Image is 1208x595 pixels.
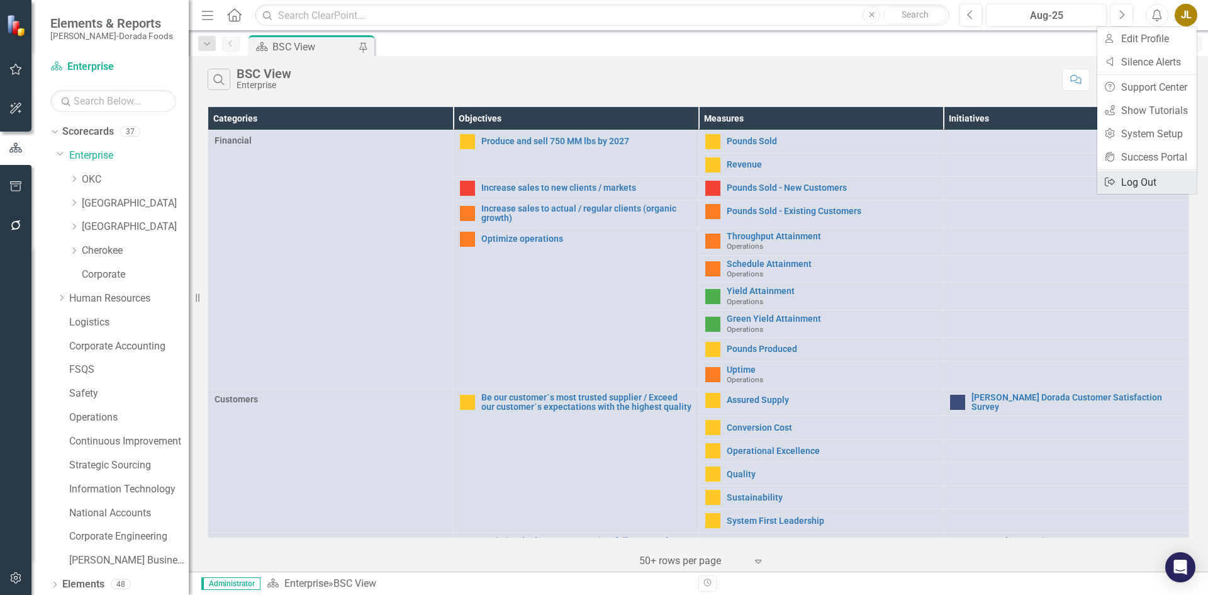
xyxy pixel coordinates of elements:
[1165,552,1195,582] div: Open Intercom Messenger
[1097,99,1197,122] a: Show Tutorials
[698,416,944,439] td: Double-Click to Edit Right Click for Context Menu
[50,31,173,41] small: [PERSON_NAME]-Dorada Foods
[481,393,692,412] a: Be our customer´s most trusted supplier / Exceed our customer´s expectations with the highest qua...
[1097,171,1197,194] a: Log Out
[1097,27,1197,50] a: Edit Profile
[950,395,965,410] img: No Information
[705,393,720,408] img: Caution
[69,387,189,401] a: Safety
[727,375,763,384] span: Operations
[698,509,944,533] td: Double-Click to Edit Right Click for Context Menu
[698,463,944,486] td: Double-Click to Edit Right Click for Context Menu
[62,125,114,139] a: Scorecards
[82,196,189,211] a: [GEOGRAPHIC_DATA]
[120,127,140,137] div: 37
[727,493,937,502] a: Sustainability
[1097,50,1197,74] a: Silence Alerts
[705,157,720,173] img: Caution
[727,207,937,216] a: Pounds Sold - Existing Customers
[990,8,1102,23] div: Aug-25
[944,388,1189,416] td: Double-Click to Edit Right Click for Context Menu
[460,206,475,221] img: Warning
[481,536,692,565] a: Optimize deployment, execution, follow up and continuous improvement across all areas and functions
[50,60,176,74] a: Enterprise
[50,16,173,31] span: Elements & Reports
[902,9,929,20] span: Search
[971,393,1182,412] a: [PERSON_NAME] Dorada Customer Satisfaction Survey
[82,268,189,282] a: Corporate
[705,134,720,149] img: Caution
[481,204,692,224] a: Increase sales to actual / regular clients (organic growth)
[453,388,698,533] td: Double-Click to Edit Right Click for Context Menu
[705,289,720,304] img: Above Target
[215,536,447,549] span: Processes
[727,344,937,354] a: Pounds Produced
[727,160,937,169] a: Revenue
[82,173,189,187] a: OKC
[237,81,291,90] div: Enterprise
[82,220,189,234] a: [GEOGRAPHIC_DATA]
[727,232,937,241] a: Throughput Attainment
[698,486,944,509] td: Double-Click to Edit Right Click for Context Menu
[698,200,944,228] td: Double-Click to Edit Right Click for Context Menu
[69,339,189,354] a: Corporate Accounting
[727,516,937,526] a: System First Leadership
[705,490,720,505] img: Caution
[698,361,944,388] td: Double-Click to Edit Right Click for Context Menu
[1097,145,1197,169] a: Success Portal
[698,255,944,283] td: Double-Click to Edit Right Click for Context Menu
[727,325,763,334] span: Operations
[481,234,692,244] a: Optimize operations
[727,297,763,306] span: Operations
[481,137,692,146] a: Produce and sell 750 MM lbs by 2027
[69,315,189,330] a: Logistics
[727,286,937,296] a: Yield Attainment
[698,439,944,463] td: Double-Click to Edit Right Click for Context Menu
[698,388,944,416] td: Double-Click to Edit Right Click for Context Menu
[82,244,189,258] a: Cherokee
[705,261,720,276] img: Warning
[705,443,720,458] img: Caution
[698,310,944,338] td: Double-Click to Edit Right Click for Context Menu
[727,365,937,375] a: Uptime
[69,411,189,425] a: Operations
[705,467,720,482] img: Caution
[1175,4,1197,26] button: JL
[69,458,189,473] a: Strategic Sourcing
[272,39,355,55] div: BSC View
[698,130,944,154] td: Double-Click to Edit Right Click for Context Menu
[705,513,720,528] img: Caution
[727,183,937,193] a: Pounds Sold - New Customers
[215,134,447,147] span: Financial
[698,177,944,200] td: Double-Click to Edit Right Click for Context Menu
[1097,122,1197,145] a: System Setup
[460,232,475,247] img: Warning
[460,134,475,149] img: Caution
[6,14,28,37] img: ClearPoint Strategy
[208,130,454,389] td: Double-Click to Edit
[333,577,376,589] div: BSC View
[50,90,176,112] input: Search Below...
[453,177,698,200] td: Double-Click to Edit Right Click for Context Menu
[215,393,447,405] span: Customers
[208,388,454,533] td: Double-Click to Edit
[481,183,692,193] a: Increase sales to new clients / markets
[705,367,720,382] img: Warning
[69,434,189,449] a: Continuous Improvement
[1097,76,1197,99] a: Support Center
[255,4,949,26] input: Search ClearPoint...
[453,200,698,228] td: Double-Click to Edit Right Click for Context Menu
[698,154,944,177] td: Double-Click to Edit Right Click for Context Menu
[705,234,720,249] img: Warning
[284,577,328,589] a: Enterprise
[453,227,698,388] td: Double-Click to Edit Right Click for Context Menu
[698,337,944,361] td: Double-Click to Edit Right Click for Context Menu
[727,470,937,479] a: Quality
[698,227,944,255] td: Double-Click to Edit Right Click for Context Menu
[971,536,1182,546] a: SPC Implementation
[727,242,763,251] span: Operations
[460,395,475,410] img: Caution
[986,4,1107,26] button: Aug-25
[727,423,937,433] a: Conversion Cost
